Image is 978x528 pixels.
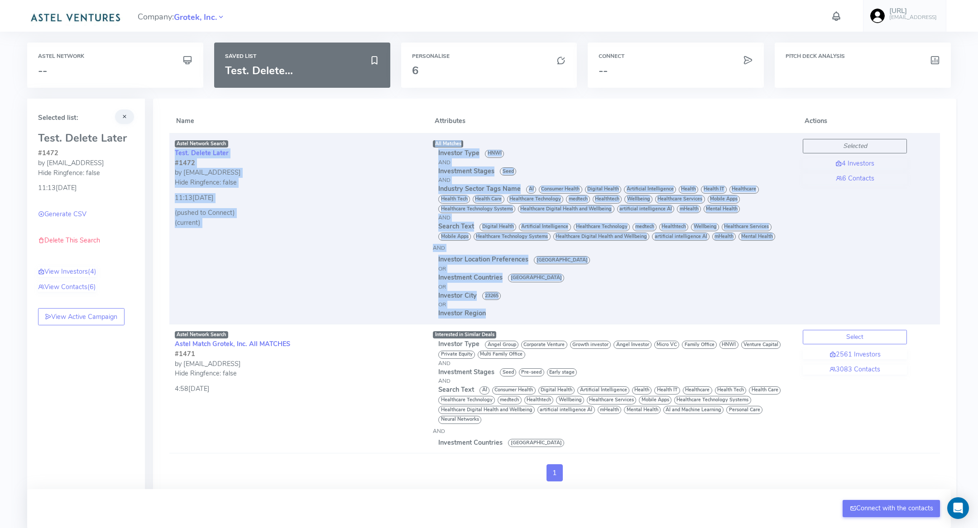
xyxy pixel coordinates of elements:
[599,63,608,78] span: --
[175,208,422,218] div: (pushed to Connect)
[175,168,422,178] div: by [EMAIL_ADDRESS]
[38,236,100,245] a: Delete This Search
[679,186,699,194] span: Health
[438,222,474,231] span: Search Text
[719,341,738,349] span: HNWI
[175,218,422,228] div: (current)
[438,255,528,264] span: Investor Location Preferences
[438,351,475,359] span: Private Equity
[722,223,772,231] span: Healthcare Services
[674,396,751,404] span: Healthcare Technology Systems
[438,367,494,376] span: Investment Stages
[889,7,937,15] h5: [URL]
[482,292,501,300] span: 23265
[726,406,762,414] span: Personal Care
[566,195,590,203] span: medtech
[803,350,907,360] a: 2561 Investors
[614,341,652,349] span: Angel Investor
[508,439,564,447] span: [GEOGRAPHIC_DATA]
[663,406,724,414] span: AI and Machine Learning
[38,148,134,158] div: #1472
[38,168,134,178] div: Hide Ringfence: false
[729,186,759,194] span: Healthcare
[498,396,522,404] span: medtech
[175,359,422,369] div: by [EMAIL_ADDRESS]
[225,53,379,59] h6: Saved List
[587,396,637,404] span: Healthcare Services
[691,223,719,231] span: Wellbeing
[547,368,577,376] span: Early stage
[38,209,86,219] a: Generate CSV
[438,273,503,282] span: Investment Countries
[438,166,494,176] span: Investment Stages
[518,205,614,213] span: Healthcare Digital Health and Wellbeing
[537,406,595,414] span: artificial intelligence AI
[708,195,740,203] span: Mobile Apps
[617,205,675,213] span: artificial intelligence AI
[478,351,525,359] span: Multi Family Office
[438,158,792,166] div: AND
[521,341,567,349] span: Corporate Venture
[492,386,536,395] span: Consumer Health
[803,159,907,169] a: 4 Investors
[435,331,494,338] span: Interested in Similar Deals
[741,341,781,349] span: Venture Capital
[474,233,551,241] span: Healthcare Technology Systems
[38,282,96,292] a: View Contacts(6)
[169,109,427,133] th: Name
[175,148,229,157] a: Test. Delete Later
[175,140,228,147] span: Astel Network Search
[624,195,652,203] span: Wellbeing
[473,195,504,203] span: Health Care
[38,267,96,277] a: View Investors(4)
[639,396,671,404] span: Mobile Apps
[547,464,563,481] a: 1
[433,244,792,252] div: AND
[715,386,747,395] span: Health Tech
[412,63,418,78] span: 6
[433,427,792,435] div: AND
[435,140,461,147] span: All Matches
[438,148,479,157] span: Investor Type
[87,282,96,291] span: (6)
[438,359,792,367] div: AND
[585,186,622,194] span: Digital Health
[593,195,622,203] span: Healthtech
[438,406,535,414] span: Healthcare Digital Health and Wellbeing
[412,53,566,59] h6: Personalise
[654,386,680,395] span: Health IT
[553,233,650,241] span: Healthcare Digital Health and Wellbeing
[438,184,521,193] span: Industry Sector Tags Name
[652,233,710,241] span: artificial intelligence AI
[508,274,564,282] span: [GEOGRAPHIC_DATA]
[598,406,622,414] span: mHealth
[438,214,792,222] div: AND
[438,377,792,385] div: AND
[659,223,689,231] span: Healthtech
[479,223,516,231] span: Digital Health
[712,233,736,241] span: mHealth
[88,267,96,276] span: (4)
[438,176,792,184] div: AND
[843,500,940,517] button: Connect with the contacts
[438,233,471,241] span: Mobile Apps
[500,368,516,376] span: Seed
[38,132,134,144] h3: Test. Delete Later
[803,365,907,375] a: 3083 Contacts
[803,330,907,344] button: Select
[438,339,479,348] span: Investor Type
[534,256,590,264] span: [GEOGRAPHIC_DATA]
[507,195,564,203] span: Healthcare Technology
[38,178,134,193] div: 11:13[DATE]
[175,349,422,359] div: #1471
[438,396,495,404] span: Healthcare Technology
[438,291,477,300] span: Investor City
[632,386,652,395] span: Health
[677,205,701,213] span: mHealth
[500,167,516,176] span: Seed
[556,396,584,404] span: Wellbeing
[38,53,192,59] h6: Astel Network
[633,223,657,231] span: medtech
[701,186,727,194] span: Health IT
[519,368,544,376] span: Pre-seed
